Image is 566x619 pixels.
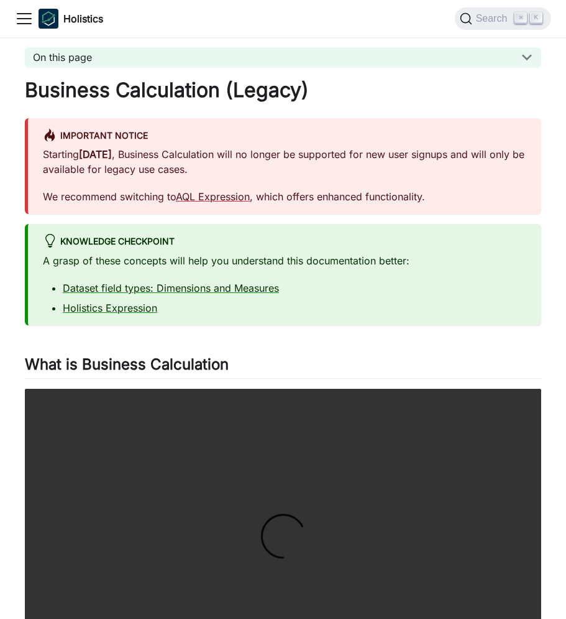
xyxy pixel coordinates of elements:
a: Holistics Expression [63,302,157,314]
strong: [DATE] [79,148,112,161]
div: Important Notice [43,128,526,144]
p: We recommend switching to , which offers enhanced functionality. [43,189,526,204]
span: Search [472,13,515,24]
div: Knowledge Checkpoint [43,234,526,250]
p: Starting , Business Calculation will no longer be supported for new user signups and will only be... [43,147,526,177]
button: On this page [25,47,541,68]
p: A grasp of these concepts will help you understand this documentation better: [43,253,526,268]
button: Toggle navigation bar [15,9,34,28]
h2: What is Business Calculation [25,355,541,379]
h1: Business Calculation (Legacy) [25,78,541,103]
a: Dataset field types: Dimensions and Measures [63,282,279,294]
kbd: K [530,12,542,24]
button: Search (Command+K) [455,7,551,30]
a: HolisticsHolistics [39,9,103,29]
b: Holistics [63,11,103,26]
img: Holistics [39,9,58,29]
kbd: ⌘ [514,12,527,24]
a: AQL Expression [176,190,250,203]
